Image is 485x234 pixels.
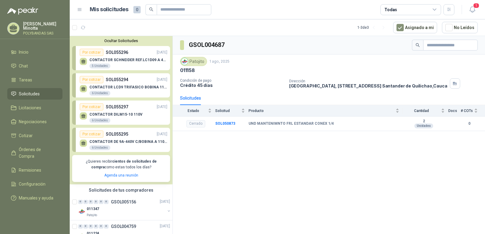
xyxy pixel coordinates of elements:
div: 6 Unidades [89,145,110,150]
div: Ocultar SolicitudesPor cotizarSOL055296[DATE] CONTACTOR SCHNEIDER REF.LC1D09 A 440V AC5 UnidadesP... [70,36,172,184]
div: 0 [83,224,88,229]
div: 0 [104,224,109,229]
span: Licitaciones [19,104,41,111]
div: Por cotizar [80,76,103,83]
b: cientos de solicitudes de compra [91,159,157,169]
div: Todas [384,6,397,13]
span: Manuales y ayuda [19,195,53,201]
button: No Leídos [442,22,478,33]
a: Solicitudes [7,88,62,100]
a: Negociaciones [7,116,62,127]
p: [DATE] [157,50,167,55]
p: CONTACTOR DILM15-10 110V [89,112,142,117]
span: search [149,7,153,12]
div: 5 Unidades [89,64,110,68]
th: Estado [173,105,215,116]
p: SOL055295 [106,131,128,137]
b: SOL050873 [215,121,235,126]
a: Órdenes de Compra [7,144,62,162]
span: Configuración [19,181,45,187]
a: Por cotizarSOL055297[DATE] CONTACTOR DILM15-10 110V6 Unidades [72,101,170,125]
p: GSOL004759 [111,224,136,229]
div: 6 Unidades [89,91,110,96]
p: [DATE] [157,131,167,137]
span: Cantidad [403,109,440,113]
b: 0 [461,121,478,127]
div: Cerrado [186,120,205,127]
div: Por cotizar [80,49,103,56]
div: Por cotizar [80,130,103,138]
a: Agenda una reunión [104,173,138,177]
div: 6 Unidades [89,118,110,123]
a: Por cotizarSOL055296[DATE] CONTACTOR SCHNEIDER REF.LC1D09 A 440V AC5 Unidades [72,46,170,70]
p: Dirección [289,79,447,83]
p: Condición de pago [180,78,284,83]
p: POLYBANDAS SAS [23,31,62,35]
p: [PERSON_NAME] Minotta [23,22,62,30]
p: Crédito 45 días [180,83,284,88]
span: Inicio [19,49,28,55]
span: 0 [133,6,141,13]
span: Producto [249,109,394,113]
th: # COTs [461,105,485,116]
span: search [416,43,420,47]
a: Manuales y ayuda [7,192,62,204]
div: 1 - 3 de 3 [357,23,388,32]
div: 0 [99,200,103,204]
span: # COTs [461,109,473,113]
p: 011347 [87,206,99,212]
a: Inicio [7,46,62,58]
p: CONTACTOR LCD9 TRIFASICO BOBINA 110V VAC [89,85,167,89]
th: Producto [249,105,403,116]
span: Órdenes de Compra [19,146,57,160]
p: [GEOGRAPHIC_DATA], [STREET_ADDRESS] Santander de Quilichao , Cauca [289,83,447,88]
a: Cotizar [7,130,62,141]
img: Company Logo [78,208,85,215]
div: Patojito [180,57,207,66]
div: 0 [94,200,98,204]
span: 1 [473,3,480,8]
div: 0 [94,224,98,229]
div: Unidades [414,124,433,128]
p: SOL055294 [106,76,128,83]
div: 0 [99,224,103,229]
div: 0 [78,200,83,204]
p: CONTACTOR SCHNEIDER REF.LC1D09 A 440V AC [89,58,167,62]
a: Remisiones [7,164,62,176]
b: 2 [403,119,445,124]
button: 1 [467,4,478,15]
span: Tareas [19,77,32,83]
th: Docs [448,105,461,116]
div: 0 [104,200,109,204]
div: Solicitudes [180,95,201,101]
div: 0 [89,200,93,204]
div: Solicitudes de tus compradores [70,184,172,196]
p: [DATE] [160,199,170,205]
a: Tareas [7,74,62,86]
h1: Mis solicitudes [90,5,129,14]
p: SOL055296 [106,49,128,56]
a: Licitaciones [7,102,62,114]
p: ¿Quieres recibir como estas todos los días? [76,159,166,170]
button: Ocultar Solicitudes [72,38,170,43]
b: UND MANTENIMNTO FRL ESTANDAR CONEX 1/4 [249,121,334,126]
p: [DATE] [160,223,170,229]
a: Configuración [7,178,62,190]
a: Por cotizarSOL055295[DATE] CONTACTOR DE 9A-440V C/BOBINA A 110V - LC1D106 Unidades [72,128,170,152]
div: 0 [89,224,93,229]
th: Cantidad [403,105,448,116]
img: Logo peakr [7,7,38,15]
h3: GSOL004687 [189,40,226,50]
p: SOL055297 [106,104,128,110]
p: [DATE] [157,104,167,110]
p: GSOL005156 [111,200,136,204]
a: Chat [7,60,62,72]
div: 0 [78,224,83,229]
a: Por cotizarSOL055294[DATE] CONTACTOR LCD9 TRIFASICO BOBINA 110V VAC6 Unidades [72,73,170,97]
p: [DATE] [157,77,167,83]
p: 011158 [180,67,195,74]
span: Remisiones [19,167,41,173]
th: Solicitud [215,105,249,116]
span: Solicitud [215,109,240,113]
a: 0 0 0 0 0 0 GSOL005156[DATE] Company Logo011347Patojito [78,198,171,218]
